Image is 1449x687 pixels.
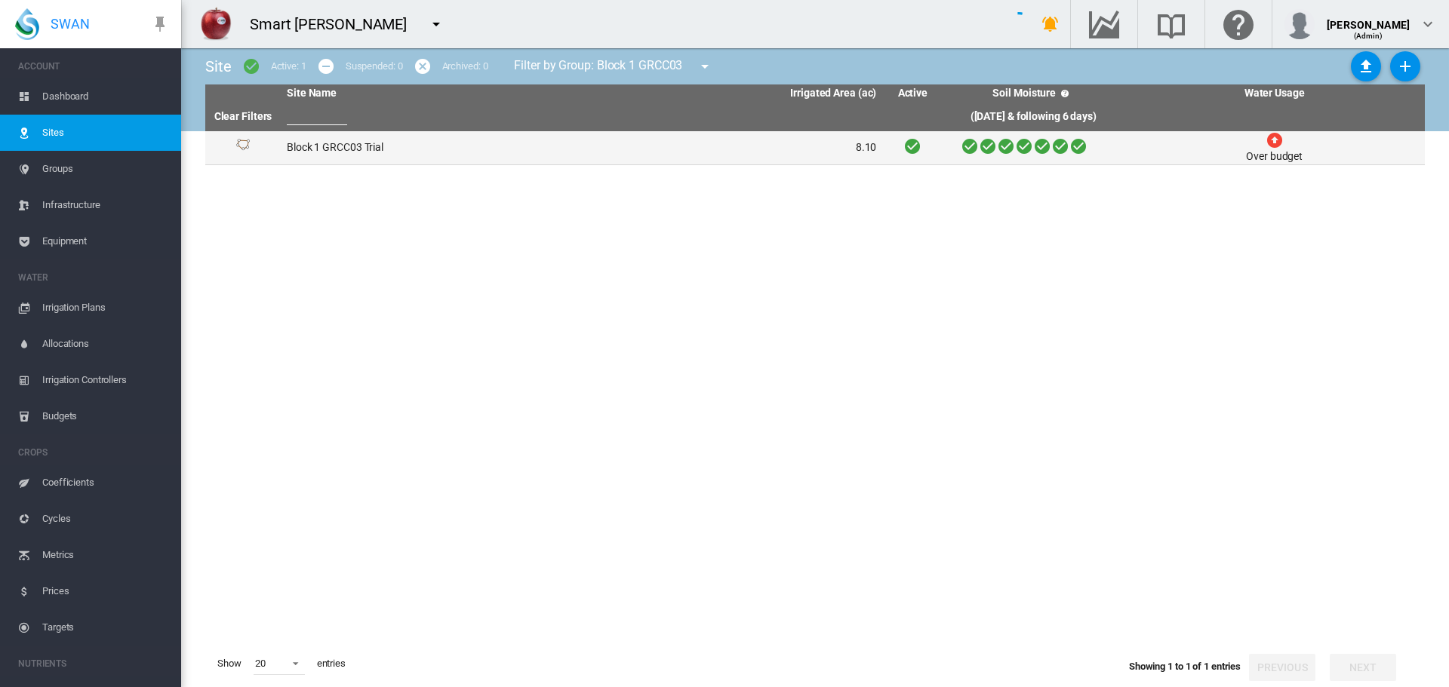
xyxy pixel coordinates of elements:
button: icon-menu-down [690,51,720,81]
span: CROPS [18,440,169,465]
md-icon: Click here for help [1220,15,1257,33]
div: 20 [255,658,266,669]
span: Showing 1 to 1 of 1 entries [1129,661,1241,672]
button: icon-bell-ring [1035,9,1066,39]
div: Filter by Group: Block 1 GRCC03 [503,51,724,81]
th: Active [882,84,943,103]
md-icon: icon-checkbox-marked-circle [242,57,260,75]
md-icon: icon-cancel [414,57,432,75]
th: ([DATE] & following 6 days) [943,103,1124,131]
span: SWAN [51,14,90,33]
span: Sites [42,115,169,151]
md-icon: icon-menu-down [696,57,714,75]
div: Archived: 0 [442,60,488,73]
span: Metrics [42,537,169,573]
button: icon-menu-down [421,9,451,39]
span: ACCOUNT [18,54,169,78]
span: Equipment [42,223,169,259]
md-icon: Go to the Data Hub [1086,15,1122,33]
span: Groups [42,151,169,187]
md-icon: icon-menu-down [427,15,445,33]
tr: Site Id: 29924 Block 1 GRCC03 Trial 8.10 Over budget [205,131,1425,165]
span: Targets [42,609,169,646]
div: Site Id: 29924 [211,139,275,157]
md-icon: icon-upload [1357,57,1375,75]
div: Over budget [1246,149,1303,164]
div: Suspended: 0 [346,60,403,73]
div: [PERSON_NAME] [1327,11,1410,26]
div: Smart [PERSON_NAME] [250,14,420,35]
span: Budgets [42,398,169,434]
th: Site Name [281,84,582,103]
md-icon: Search the knowledge base [1153,15,1189,33]
th: Soil Moisture [943,84,1124,103]
img: YtjmHKFGiqIWo3ShRokSJEiVKZOhRokSJEiVKlAjoUaJEiRIlSpRlyf8LMACnKjiBBoDTpwAAAABJRU5ErkJggg== [197,5,235,43]
button: Add New Site, define start date [1390,51,1420,81]
th: Water Usage [1124,84,1425,103]
md-icon: icon-help-circle [1056,84,1074,103]
a: Clear Filters [214,110,272,122]
button: Previous [1249,654,1315,681]
span: Dashboard [42,78,169,115]
td: 8.10 [582,131,883,164]
span: Allocations [42,326,169,362]
span: Show [211,651,248,676]
span: Site [205,57,232,75]
span: Prices [42,573,169,609]
button: Next [1330,654,1396,681]
span: (Admin) [1354,32,1383,40]
span: NUTRIENTS [18,652,169,676]
span: Coefficients [42,465,169,501]
span: Irrigation Controllers [42,362,169,398]
span: WATER [18,265,169,290]
md-icon: icon-bell-ring [1041,15,1060,33]
span: Infrastructure [42,187,169,223]
img: profile.jpg [1284,9,1315,39]
button: Sites Bulk Import [1351,51,1381,81]
span: Irrigation Plans [42,290,169,326]
th: Irrigated Area (ac) [582,84,883,103]
md-icon: icon-minus-circle [317,57,335,75]
md-icon: icon-chevron-down [1419,15,1437,33]
span: entries [311,651,352,676]
md-icon: icon-plus [1396,57,1414,75]
img: SWAN-Landscape-Logo-Colour-drop.png [15,8,39,40]
img: 1.svg [234,139,252,157]
div: Active: 1 [271,60,306,73]
span: Cycles [42,501,169,537]
td: Block 1 GRCC03 Trial [281,131,582,164]
md-icon: icon-pin [151,15,169,33]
